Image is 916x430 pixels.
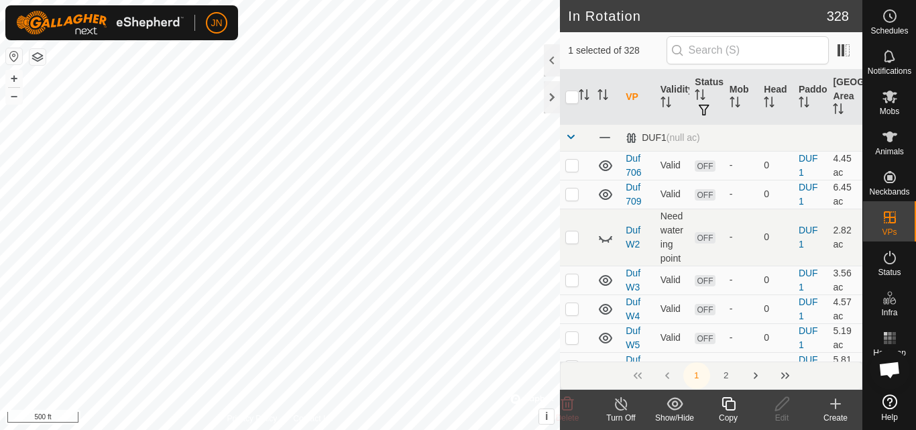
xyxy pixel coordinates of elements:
div: - [730,187,754,201]
span: OFF [695,275,715,286]
td: 3.56 ac [827,266,862,294]
button: Reset Map [6,48,22,64]
span: Mobs [880,107,899,115]
td: 0 [758,151,793,180]
div: Turn Off [594,412,648,424]
p-sorticon: Activate to sort [579,91,589,102]
a: Duf W2 [626,225,640,250]
a: Open chat [870,350,910,390]
th: Head [758,70,793,125]
h2: In Rotation [568,8,826,24]
a: Duf W6 [626,354,640,379]
p-sorticon: Activate to sort [799,99,809,109]
td: Valid [655,266,690,294]
span: Neckbands [869,188,909,196]
button: Next Page [742,362,769,389]
div: - [730,273,754,287]
a: DUF1 [799,268,818,292]
a: Duf 709 [626,182,641,207]
td: 5.19 ac [827,323,862,352]
th: Paddock [793,70,828,125]
td: 0 [758,180,793,209]
p-sorticon: Activate to sort [597,91,608,102]
div: - [730,158,754,172]
a: DUF1 [799,182,818,207]
th: VP [620,70,655,125]
span: OFF [695,362,715,373]
p-sorticon: Activate to sort [764,99,775,109]
th: Mob [724,70,759,125]
td: 5.81 ac [827,352,862,381]
td: Need watering point [655,209,690,266]
input: Search (S) [667,36,829,64]
a: DUF1 [799,354,818,379]
span: OFF [695,304,715,315]
a: DUF1 [799,153,818,178]
span: Heatmap [873,349,906,357]
button: 1 [683,362,710,389]
span: 1 selected of 328 [568,44,666,58]
div: Create [809,412,862,424]
td: 0 [758,323,793,352]
button: Last Page [772,362,799,389]
a: Duf W5 [626,325,640,350]
td: 0 [758,209,793,266]
span: JN [211,16,222,30]
a: DUF1 [799,297,818,321]
button: + [6,70,22,87]
a: Duf W3 [626,268,640,292]
th: Status [689,70,724,125]
td: Valid [655,180,690,209]
p-sorticon: Activate to sort [695,91,705,102]
span: Infra [881,309,897,317]
span: OFF [695,160,715,172]
img: Gallagher Logo [16,11,184,35]
td: 0 [758,266,793,294]
p-sorticon: Activate to sort [730,99,740,109]
a: Help [863,389,916,427]
div: - [730,331,754,345]
p-sorticon: Activate to sort [661,99,671,109]
td: 6.45 ac [827,180,862,209]
p-sorticon: Activate to sort [833,105,844,116]
div: - [730,230,754,244]
span: Status [878,268,901,276]
a: Privacy Policy [227,413,278,425]
div: Copy [701,412,755,424]
td: Valid [655,352,690,381]
th: Validity [655,70,690,125]
td: 4.45 ac [827,151,862,180]
a: Contact Us [293,413,333,425]
span: Animals [875,148,904,156]
span: i [545,411,548,422]
td: 4.57 ac [827,294,862,323]
span: 328 [827,6,849,26]
a: DUF1 [799,325,818,350]
span: OFF [695,232,715,244]
td: Valid [655,151,690,180]
div: - [730,302,754,316]
button: i [539,409,554,424]
a: Duf W4 [626,297,640,321]
td: 2.82 ac [827,209,862,266]
div: Edit [755,412,809,424]
span: OFF [695,189,715,201]
span: (null ac) [667,132,700,143]
span: Help [881,413,898,421]
a: DUF1 [799,225,818,250]
td: Valid [655,323,690,352]
div: - [730,360,754,374]
span: VPs [882,228,897,236]
a: Duf 706 [626,153,641,178]
button: – [6,88,22,104]
th: [GEOGRAPHIC_DATA] Area [827,70,862,125]
span: OFF [695,333,715,344]
span: Schedules [870,27,908,35]
button: 2 [713,362,740,389]
span: Delete [556,413,579,423]
div: DUF1 [626,132,699,144]
td: 0 [758,294,793,323]
td: 0 [758,352,793,381]
td: Valid [655,294,690,323]
div: Show/Hide [648,412,701,424]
